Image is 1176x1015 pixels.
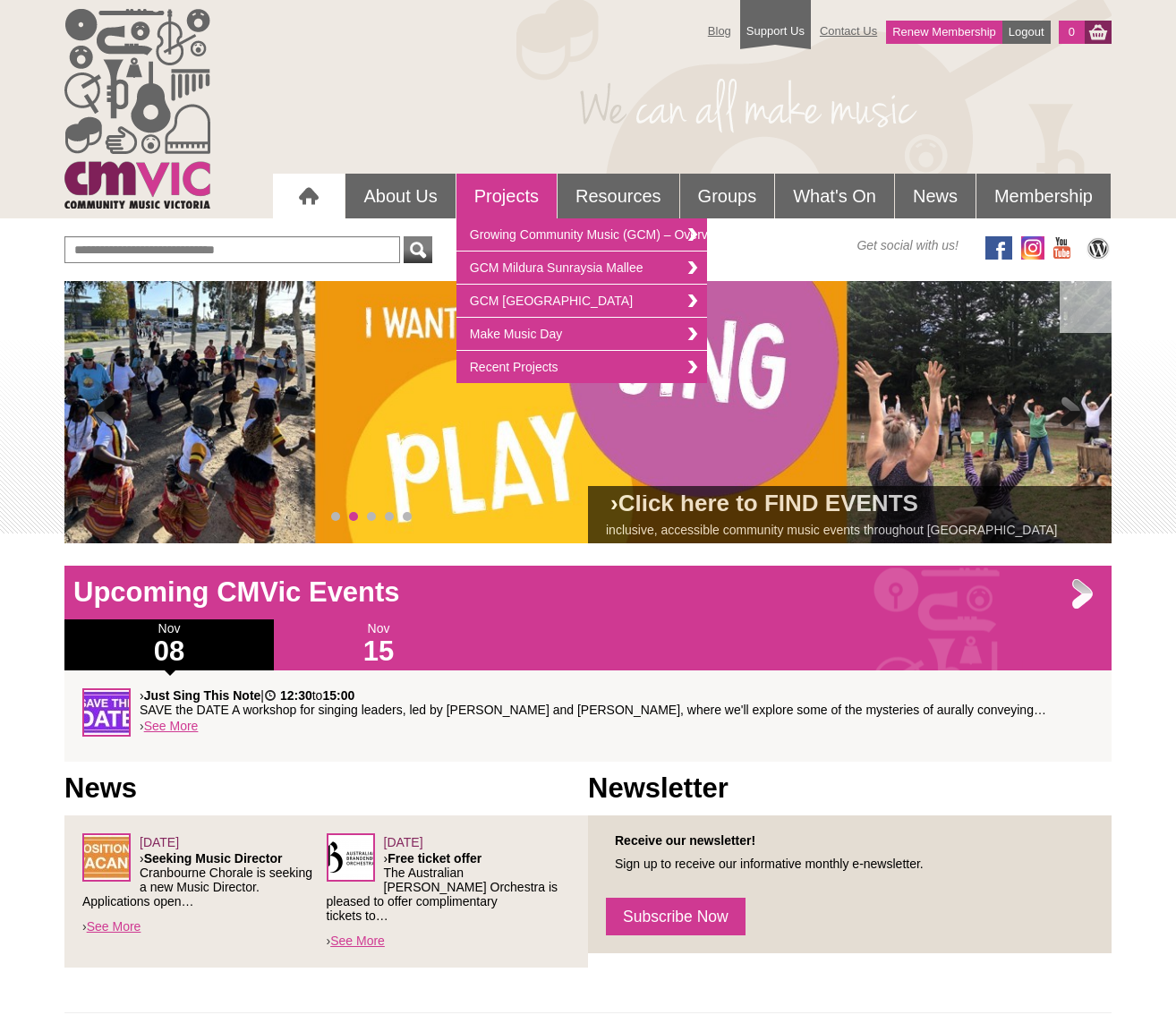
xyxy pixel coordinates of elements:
[1021,236,1044,260] img: icon-instagram.png
[456,174,557,218] a: Projects
[144,851,283,866] strong: Seeking Music Director
[64,637,274,666] h1: 08
[1002,21,1051,44] a: Logout
[456,218,707,252] a: Growing Community Music (GCM) – Overview
[558,174,679,218] a: Resources
[856,236,959,254] span: Get social with us!
[456,351,707,383] a: Recent Projects
[895,174,976,218] a: News
[588,771,1112,806] h1: Newsletter
[456,285,707,318] a: GCM [GEOGRAPHIC_DATA]
[327,851,571,923] p: › The Australian [PERSON_NAME] Orchestra is pleased to offer complimentary tickets to…
[140,835,179,849] span: [DATE]
[618,490,918,516] a: Click here to FIND EVENTS
[606,495,1094,521] h2: ›
[456,252,707,285] a: GCM Mildura Sunraysia Mallee
[606,898,746,935] a: Subscribe Now
[606,523,1057,537] a: inclusive, accessible community music events throughout [GEOGRAPHIC_DATA]
[140,688,1094,717] p: › | to SAVE the DATE A workshop for singing leaders, led by [PERSON_NAME] and [PERSON_NAME], wher...
[64,619,274,670] div: Nov
[64,771,588,806] h1: News
[330,934,385,948] a: See More
[280,688,312,703] strong: 12:30
[345,174,455,218] a: About Us
[144,719,199,733] a: See More
[606,857,1094,871] p: Sign up to receive our informative monthly e-newsletter.
[456,318,707,351] a: Make Music Day
[327,833,571,950] div: ›
[144,688,261,703] strong: Just Sing This Note
[82,851,327,908] p: › Cranbourne Chorale is seeking a new Music Director. Applications open…
[388,851,481,866] strong: Free ticket offer
[82,833,327,935] div: ›
[274,637,483,666] h1: 15
[1059,21,1085,44] a: 0
[82,688,1094,744] div: ›
[680,174,775,218] a: Groups
[811,15,886,47] a: Contact Us
[976,174,1111,218] a: Membership
[699,15,740,47] a: Blog
[775,174,894,218] a: What's On
[322,688,354,703] strong: 15:00
[886,21,1002,44] a: Renew Membership
[274,619,483,670] div: Nov
[82,833,131,882] img: POSITION_vacant.jpg
[327,833,375,882] img: Australian_Brandenburg_Orchestra.png
[87,919,141,934] a: See More
[64,9,210,209] img: cmvic_logo.png
[1085,236,1112,260] img: CMVic Blog
[615,833,755,848] strong: Receive our newsletter!
[64,575,1112,610] h1: Upcoming CMVic Events
[384,835,423,849] span: [DATE]
[82,688,131,737] img: GENERIC-Save-the-Date.jpg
